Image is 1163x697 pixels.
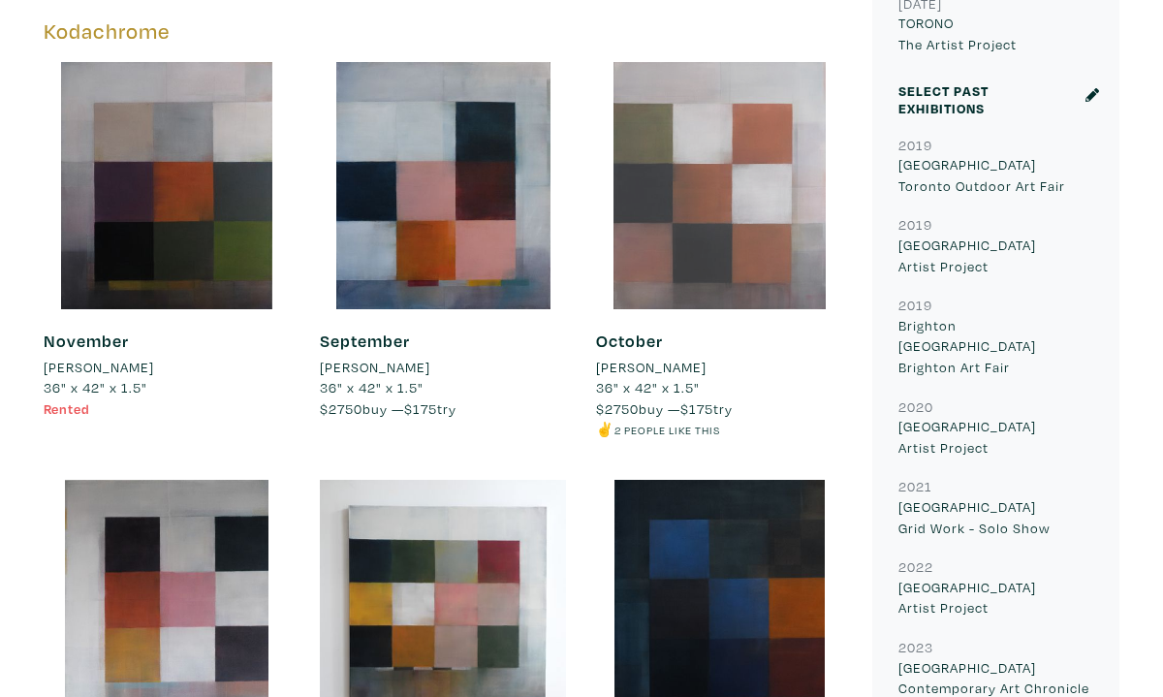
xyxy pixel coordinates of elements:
[320,378,424,396] span: 36" x 42" x 1.5"
[320,399,362,418] span: $2750
[44,357,154,378] li: [PERSON_NAME]
[320,357,430,378] li: [PERSON_NAME]
[898,557,933,576] small: 2022
[898,296,932,314] small: 2019
[596,330,663,352] a: October
[44,330,129,352] a: November
[898,638,933,656] small: 2023
[320,357,567,378] a: [PERSON_NAME]
[898,416,1093,458] p: [GEOGRAPHIC_DATA] Artist Project
[898,154,1093,196] p: [GEOGRAPHIC_DATA] Toronto Outdoor Art Fair
[898,13,1093,54] p: TORONO The Artist Project
[320,330,410,352] a: September
[44,357,291,378] a: [PERSON_NAME]
[898,215,932,234] small: 2019
[898,235,1093,276] p: [GEOGRAPHIC_DATA] Artist Project
[614,423,720,437] small: 2 people like this
[898,315,1093,378] p: Brighton [GEOGRAPHIC_DATA] Brighton Art Fair
[44,378,147,396] span: 36" x 42" x 1.5"
[596,419,843,440] li: ✌️
[44,18,843,45] h5: Kodachrome
[596,378,700,396] span: 36" x 42" x 1.5"
[898,477,932,495] small: 2021
[596,399,639,418] span: $2750
[596,357,707,378] li: [PERSON_NAME]
[320,399,456,418] span: buy — try
[680,399,713,418] span: $175
[898,577,1093,618] p: [GEOGRAPHIC_DATA] Artist Project
[404,399,437,418] span: $175
[898,496,1093,538] p: [GEOGRAPHIC_DATA] Grid Work - Solo Show
[898,81,989,117] small: Select Past Exhibitions
[596,399,733,418] span: buy — try
[596,357,843,378] a: [PERSON_NAME]
[898,136,932,154] small: 2019
[44,399,90,418] span: Rented
[898,397,933,416] small: 2020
